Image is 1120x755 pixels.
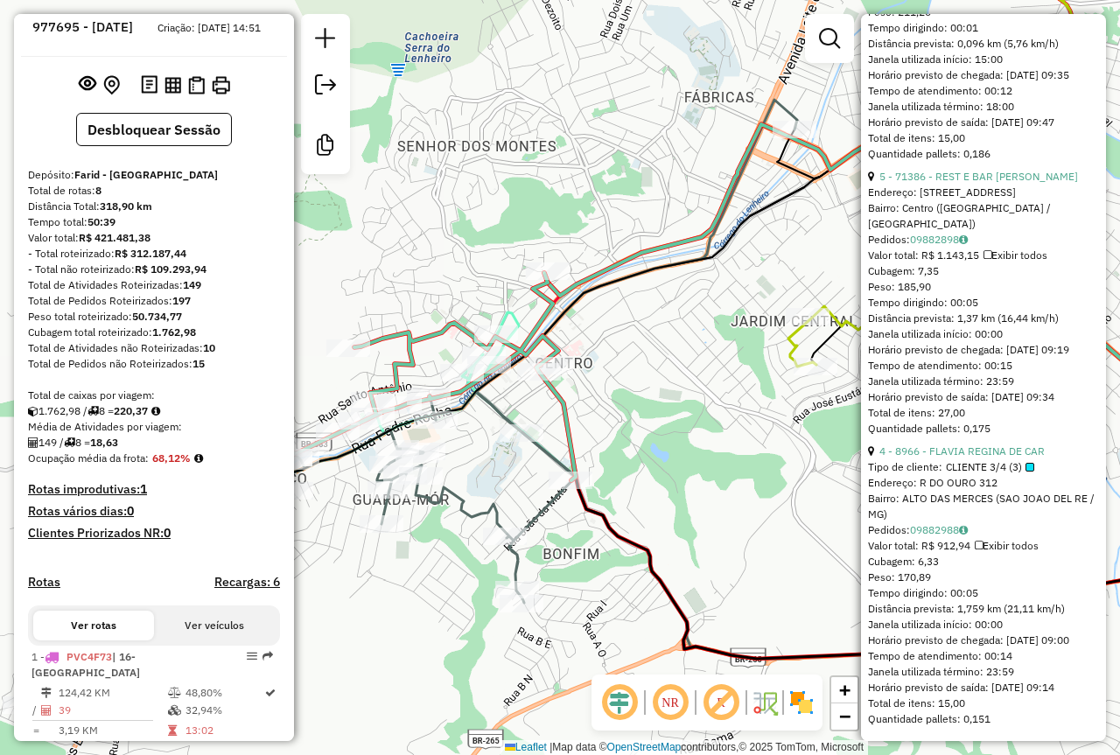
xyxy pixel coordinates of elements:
button: Imprimir Rotas [208,73,234,98]
a: Leaflet [505,741,547,753]
div: Cubagem total roteirizado: [28,325,280,340]
div: Total de Atividades Roteirizadas: [28,277,280,293]
a: Zoom out [831,703,857,730]
div: 1.762,98 / 8 = [28,403,280,419]
div: Janela utilizada término: 23:59 [868,664,1099,680]
img: Exibir/Ocultar setores [787,689,815,717]
button: Centralizar mapa no depósito ou ponto de apoio [100,72,123,99]
div: Criação: [DATE] 14:51 [150,20,268,36]
a: 09882898 [910,233,968,246]
strong: R$ 421.481,38 [79,231,150,244]
i: Total de Atividades [28,437,38,448]
div: Total de Pedidos não Roteirizados: [28,356,280,372]
div: Endereço: R DO OURO 312 [868,475,1099,491]
div: Tempo de atendimento: 00:14 [868,444,1099,727]
div: - Total roteirizado: [28,246,280,262]
i: Meta Caixas/viagem: 1,00 Diferença: 219,37 [151,406,160,416]
span: Ocultar NR [649,682,691,724]
span: PVC4F73 [66,650,112,663]
h4: Recargas: 6 [214,575,280,590]
button: Ver veículos [154,611,275,640]
div: 149 / 8 = [28,435,280,451]
div: Horário previsto de chegada: [DATE] 09:00 [868,633,1099,648]
div: Valor total: R$ 1.143,15 [868,248,1099,263]
div: Valor total: R$ 912,94 [868,538,1099,554]
div: Horário previsto de chegada: [DATE] 09:19 [868,342,1099,358]
button: Desbloquear Sessão [76,113,232,146]
div: Quantidade pallets: 0,186 [868,146,1099,162]
em: Rota exportada [262,651,273,661]
td: / [31,702,40,719]
div: Total de rotas: [28,183,280,199]
strong: 0 [127,503,134,519]
div: Tempo total: [28,214,280,230]
div: Quantidade pallets: 0,151 [868,711,1099,727]
i: Rota otimizada [265,688,276,698]
div: Total de itens: 15,00 [868,130,1099,146]
div: Tempo dirigindo: 00:05 [868,295,1099,311]
div: Tempo dirigindo: 00:05 [868,585,1099,601]
a: Rotas [28,575,60,590]
i: Total de Atividades [41,705,52,716]
td: 39 [58,702,167,719]
i: Distância Total [41,688,52,698]
span: Ocultar deslocamento [598,682,640,724]
i: Total de rotas [64,437,75,448]
div: Janela utilizada término: 23:59 [868,374,1099,389]
div: Tipo de cliente: [868,459,1099,475]
strong: 50.734,77 [132,310,182,323]
div: Média de Atividades por viagem: [28,419,280,435]
div: Total de itens: 15,00 [868,696,1099,711]
strong: 1.762,98 [152,325,196,339]
a: OpenStreetMap [607,741,682,753]
a: Zoom in [831,677,857,703]
div: Distância prevista: 0,096 km (5,76 km/h) [868,36,1099,52]
strong: R$ 109.293,94 [135,262,206,276]
span: + [839,679,850,701]
div: Horário previsto de saída: [DATE] 09:34 [868,389,1099,405]
strong: 149 [183,278,201,291]
div: Tempo dirigindo: 00:01 [868,20,1099,36]
a: Exibir filtros [812,21,847,56]
div: Peso: 185,90 [868,279,1099,295]
button: Visualizar relatório de Roteirização [161,73,185,96]
a: Exportar sessão [308,67,343,107]
strong: 318,90 km [100,199,152,213]
span: | [549,741,552,753]
i: % de utilização do peso [168,688,181,698]
div: Horário previsto de chegada: [DATE] 09:35 [868,67,1099,83]
td: 3,19 KM [58,722,167,739]
div: Map data © contributors,© 2025 TomTom, Microsoft [500,740,868,755]
td: 32,94% [185,702,263,719]
span: CLIENTE 3/4 (3) [946,459,1034,475]
div: Cubagem: 7,35 [868,263,1099,279]
strong: 15 [192,357,205,370]
strong: 68,12% [152,451,191,465]
div: Horário previsto de saída: [DATE] 09:14 [868,680,1099,696]
img: Fluxo de ruas [751,689,779,717]
div: Quantidade pallets: 0,175 [868,421,1099,437]
a: Nova sessão e pesquisa [308,21,343,60]
button: Ver rotas [33,611,154,640]
div: Distância prevista: 1,759 km (21,11 km/h) [868,601,1099,617]
a: 5 - 71386 - REST E BAR [PERSON_NAME] [879,170,1078,183]
strong: 197 [172,294,191,307]
div: Distância prevista: 1,37 km (16,44 km/h) [868,311,1099,326]
button: Logs desbloquear sessão [137,72,161,99]
div: - Total não roteirizado: [28,262,280,277]
span: 1 - [31,650,140,679]
i: Cubagem total roteirizado [28,406,38,416]
strong: 0 [164,525,171,541]
td: 124,42 KM [58,684,167,702]
div: Cubagem: 6,33 [868,554,1099,570]
h4: Rotas vários dias: [28,504,280,519]
div: Janela utilizada início: 00:00 [868,617,1099,633]
div: Janela utilizada término: 18:00 [868,99,1099,115]
strong: 1 [140,481,147,497]
em: Opções [247,651,257,661]
strong: 220,37 [114,404,148,417]
h6: 977695 - [DATE] [32,19,133,35]
div: Depósito: [28,167,280,183]
div: Total de Atividades não Roteirizadas: [28,340,280,356]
